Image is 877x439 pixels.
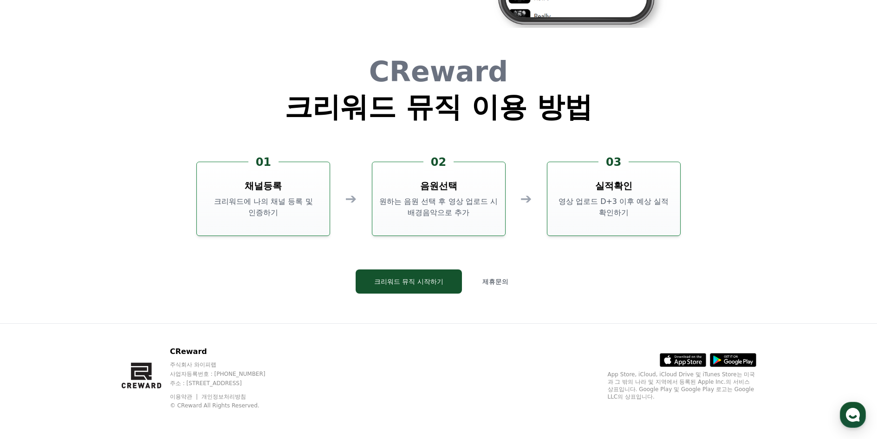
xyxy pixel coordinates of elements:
[143,308,155,316] span: 설정
[245,179,282,192] h3: 채널등록
[285,58,592,85] h1: CReward
[201,196,326,218] p: 크리워드에 나의 채널 등록 및 인증하기
[201,393,246,400] a: 개인정보처리방침
[29,308,35,316] span: 홈
[120,295,178,318] a: 설정
[170,393,199,400] a: 이용약관
[285,93,592,121] h1: 크리워드 뮤직 이용 방법
[248,155,279,170] div: 01
[420,179,457,192] h3: 음원선택
[598,155,629,170] div: 03
[170,361,283,368] p: 주식회사 와이피랩
[423,155,454,170] div: 02
[61,295,120,318] a: 대화
[170,346,283,357] p: CReward
[376,196,501,218] p: 원하는 음원 선택 후 영상 업로드 시 배경음악으로 추가
[520,190,532,207] div: ➔
[170,370,283,378] p: 사업자등록번호 : [PHONE_NUMBER]
[469,269,521,294] button: 제휴문의
[85,309,96,316] span: 대화
[608,371,756,400] p: App Store, iCloud, iCloud Drive 및 iTunes Store는 미국과 그 밖의 나라 및 지역에서 등록된 Apple Inc.의 서비스 상표입니다. Goo...
[170,402,283,409] p: © CReward All Rights Reserved.
[345,190,357,207] div: ➔
[595,179,632,192] h3: 실적확인
[356,269,462,294] button: 크리워드 뮤직 시작하기
[551,196,676,218] p: 영상 업로드 D+3 이후 예상 실적 확인하기
[3,295,61,318] a: 홈
[170,380,283,387] p: 주소 : [STREET_ADDRESS]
